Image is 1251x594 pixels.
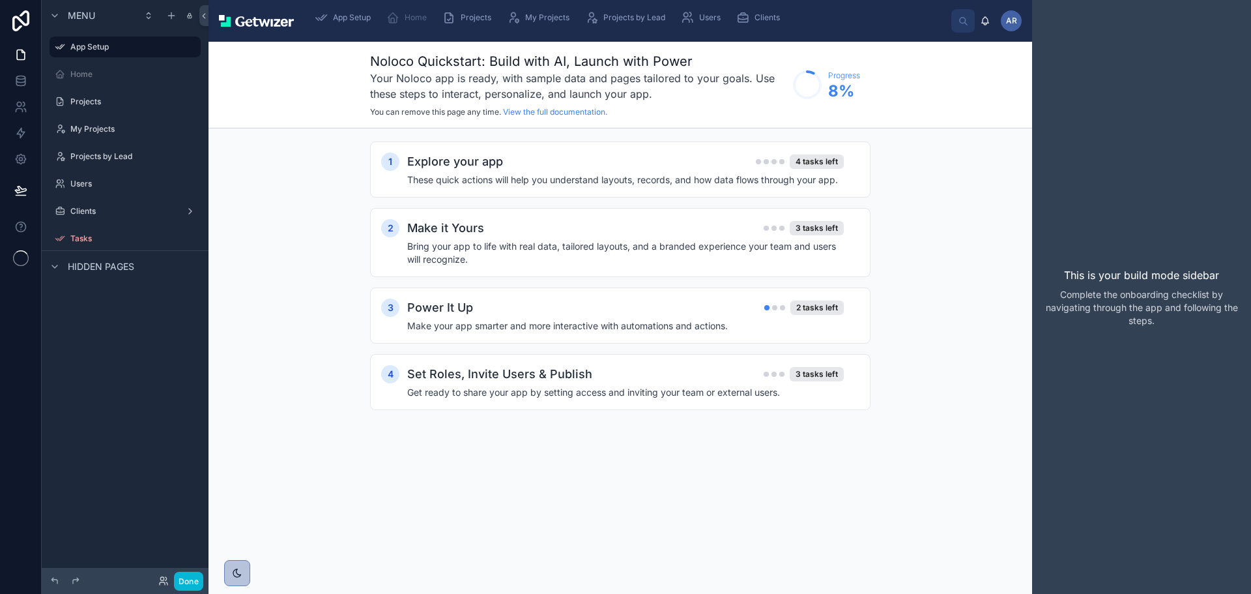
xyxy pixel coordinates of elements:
button: Done [174,572,203,591]
div: scrollable content [304,3,951,32]
span: Menu [68,9,95,22]
label: Tasks [70,233,198,244]
label: My Projects [70,124,198,134]
label: Users [70,179,198,189]
a: Projects [50,91,201,112]
span: App Setup [333,12,371,23]
a: View the full documentation. [503,107,607,117]
span: Users [699,12,721,23]
span: My Projects [525,12,569,23]
label: Projects by Lead [70,151,198,162]
a: App Setup [50,37,201,57]
span: Hidden pages [68,260,134,273]
span: AR [1006,16,1017,26]
span: You can remove this page any time. [370,107,501,117]
span: Projects [461,12,491,23]
a: Clients [50,201,201,222]
label: Clients [70,206,180,216]
a: Users [677,6,730,29]
p: Complete the onboarding checklist by navigating through the app and following the steps. [1042,288,1241,327]
label: Projects [70,97,198,107]
h3: Your Noloco app is ready, with sample data and pages tailored to your goals. Use these steps to i... [370,70,786,102]
span: Home [405,12,427,23]
label: Home [70,69,198,80]
span: Clients [755,12,780,23]
a: Clients [732,6,789,29]
label: App Setup [70,42,193,52]
h1: Noloco Quickstart: Build with AI, Launch with Power [370,52,786,70]
a: App Setup [311,6,380,29]
a: Projects by Lead [581,6,674,29]
a: Home [50,64,201,85]
a: My Projects [50,119,201,140]
span: 8 % [828,81,860,102]
a: Home [382,6,436,29]
p: This is your build mode sidebar [1064,267,1219,283]
a: My Projects [503,6,579,29]
a: Projects [439,6,500,29]
a: Tasks [50,228,201,249]
a: Projects by Lead [50,146,201,167]
img: App logo [219,15,294,27]
span: Progress [828,70,860,81]
a: Users [50,173,201,194]
span: Projects by Lead [603,12,665,23]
